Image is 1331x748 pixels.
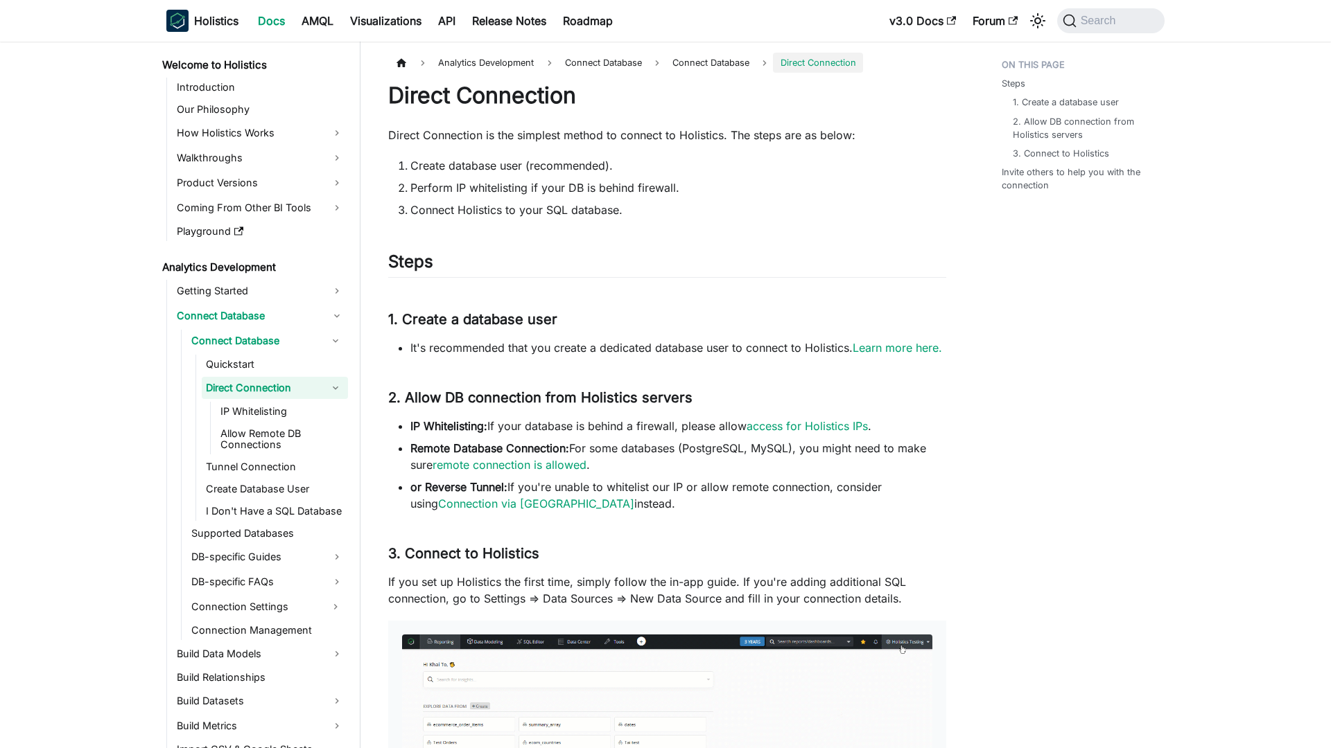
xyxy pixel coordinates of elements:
a: Tunnel Connection [202,457,348,477]
span: Direct Connection [773,53,862,73]
nav: Docs sidebar [153,42,360,748]
a: Learn more here. [853,341,942,355]
a: IP Whitelisting [216,402,348,421]
a: Direct Connection [202,377,323,399]
a: HolisticsHolisticsHolistics [166,10,238,32]
a: Analytics Development [158,258,348,277]
a: Build Relationships [173,668,348,687]
h3: 1. Create a database user [388,311,946,328]
a: 1. Create a database user [1013,96,1119,109]
b: Holistics [194,12,238,29]
a: Product Versions [173,172,348,194]
a: Coming From Other BI Tools [173,197,348,219]
a: Home page [388,53,415,73]
a: Create Database User [202,479,348,499]
li: Create database user (recommended). [410,157,946,174]
a: Getting Started [173,280,348,302]
a: How Holistics Works [173,122,348,144]
a: Introduction [173,78,348,97]
a: Docs [250,10,293,32]
a: Invite others to help you with the connection [1002,166,1156,192]
img: Holistics [166,10,189,32]
a: API [430,10,464,32]
button: Collapse sidebar category 'Connect Database' [323,330,348,352]
a: Playground [173,222,348,241]
h2: Steps [388,251,946,278]
a: Supported Databases [187,524,348,543]
a: Build Datasets [173,690,348,712]
a: Forum [964,10,1026,32]
a: Visualizations [342,10,430,32]
a: I Don't Have a SQL Database [202,501,348,521]
h1: Direct Connection [388,82,946,109]
span: Analytics Development [431,53,541,73]
a: DB-specific FAQs [187,571,348,593]
li: If you're unable to whitelist our IP or allow remote connection, consider using instead. [410,479,946,512]
a: Quickstart [202,355,348,374]
a: Connection Settings [187,596,323,618]
span: Search [1077,15,1124,27]
h3: 3. Connect to Holistics [388,545,946,562]
a: Welcome to Holistics [158,55,348,75]
a: Connect Database [187,330,323,352]
a: Our Philosophy [173,100,348,119]
a: Build Data Models [173,643,348,665]
span: Connect Database [672,57,749,68]
li: Perform IP whitelisting if your DB is behind firewall. [410,179,946,196]
li: Connect Holistics to your SQL database. [410,202,946,218]
a: DB-specific Guides [187,546,348,568]
a: remote connection is allowed [433,458,586,472]
a: Roadmap [555,10,621,32]
strong: Remote Database Connection: [410,441,569,455]
a: v3.0 Docs [881,10,964,32]
a: Steps [1002,77,1025,90]
button: Search (Command+K) [1057,8,1165,33]
a: Connect Database [173,305,348,327]
a: access for Holistics IPs [747,419,868,433]
p: Direct Connection is the simplest method to connect to Holistics. The steps are as below: [388,127,946,143]
a: Build Metrics [173,715,348,737]
span: Connect Database [558,53,649,73]
a: Allow Remote DB Connections [216,424,348,454]
a: Connection via [GEOGRAPHIC_DATA] [438,497,634,510]
strong: IP Whitelisting: [410,419,487,433]
a: Connection Management [187,621,348,640]
nav: Breadcrumbs [388,53,946,73]
button: Collapse sidebar category 'Direct Connection' [323,377,348,399]
a: 2. Allow DB connection from Holistics servers [1013,115,1151,141]
a: Connect Database [665,53,756,73]
li: For some databases (PostgreSQL, MySQL), you might need to make sure . [410,440,946,473]
a: Release Notes [464,10,555,32]
a: Walkthroughs [173,147,348,169]
a: AMQL [293,10,342,32]
h3: 2. Allow DB connection from Holistics servers [388,389,946,407]
p: If you set up Holistics the first time, simply follow the in-app guide. If you're adding addition... [388,573,946,607]
button: Switch between dark and light mode (currently system mode) [1027,10,1049,32]
a: 3. Connect to Holistics [1013,147,1109,160]
li: It's recommended that you create a dedicated database user to connect to Holistics. [410,339,946,356]
button: Expand sidebar category 'Connection Settings' [323,596,348,618]
li: If your database is behind a firewall, please allow . [410,418,946,434]
strong: or Reverse Tunnel: [410,480,507,494]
